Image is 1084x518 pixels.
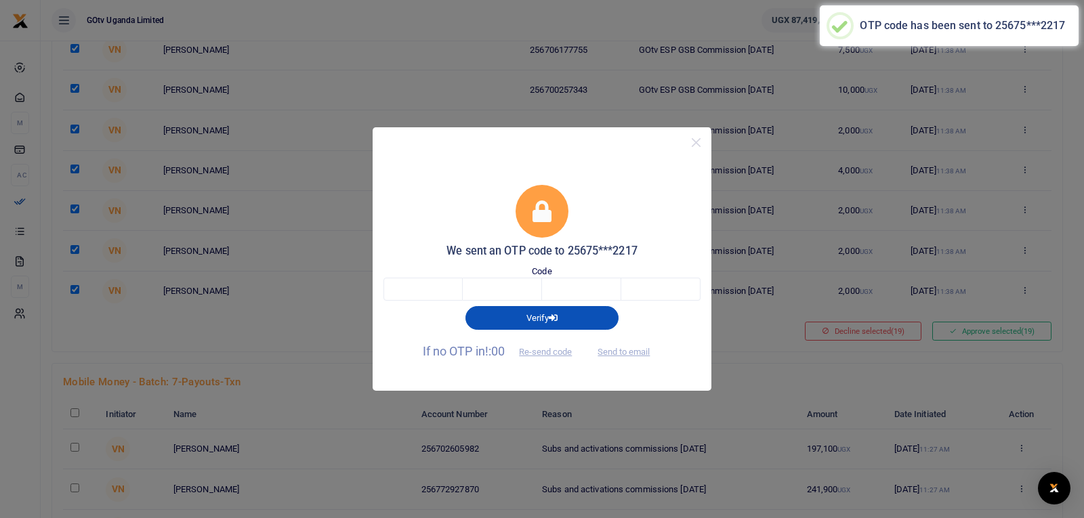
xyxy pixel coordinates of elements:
[686,133,706,152] button: Close
[423,344,584,358] span: If no OTP in
[485,344,505,358] span: !:00
[532,265,551,278] label: Code
[465,306,619,329] button: Verify
[383,244,701,258] h5: We sent an OTP code to 25675***2217
[1038,472,1070,504] div: Open Intercom Messenger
